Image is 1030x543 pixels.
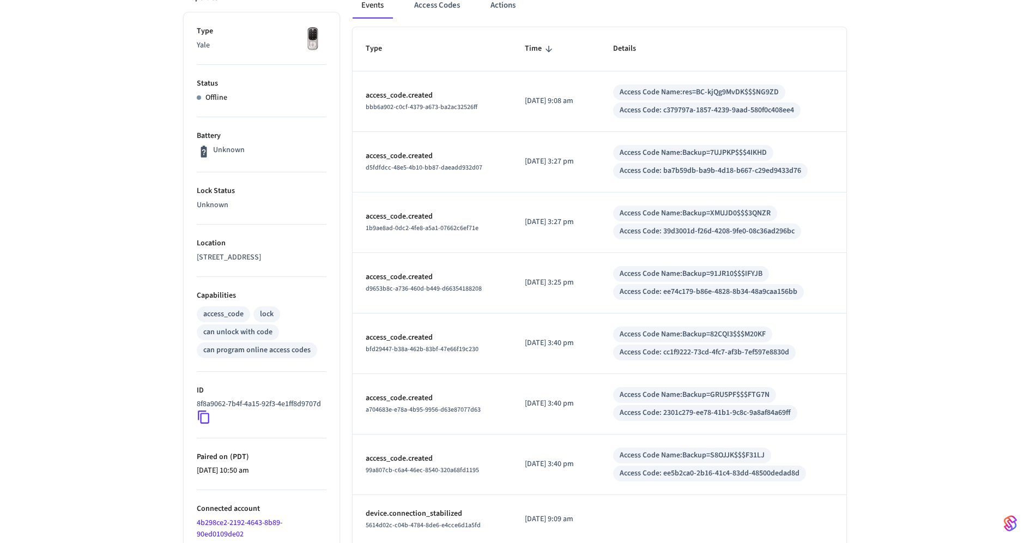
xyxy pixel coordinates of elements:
[613,40,650,57] span: Details
[620,208,771,219] div: Access Code Name: Backup=XMUJD0$$$3QNZR
[366,405,481,414] span: a704683e-e78a-4b95-9956-d63e87077d63
[366,224,478,233] span: 1b9ae8ad-0dc2-4fe8-a5a1-07662c6ef71e
[203,327,272,338] div: can unlock with code
[620,468,799,479] div: Access Code: ee5b2ca0-2b16-41c4-83dd-48500dedad8d
[366,271,499,283] p: access_code.created
[228,451,249,462] span: ( PDT )
[620,147,767,159] div: Access Code Name: Backup=7UJPKP$$$4IKHD
[197,252,326,263] p: [STREET_ADDRESS]
[366,163,482,172] span: d5fdfdcc-48e5-4b10-bb87-daeadd932d07
[620,87,779,98] div: Access Code Name: res=BC-kjQg9MvDK$$$NG9ZD
[620,347,789,358] div: Access Code: cc1f9222-73cd-4fc7-af3b-7ef597e8830d
[620,407,791,419] div: Access Code: 2301c279-ee78-41b1-9c8c-9a8af84a69ff
[620,286,797,298] div: Access Code: ee74c179-b86e-4828-8b34-48a9caa156bb
[620,226,795,237] div: Access Code: 39d3001d-f26d-4208-9fe0-08c36ad296bc
[366,508,499,520] p: device.connection_stabilized
[197,290,326,301] p: Capabilities
[366,211,499,222] p: access_code.created
[620,268,762,280] div: Access Code Name: Backup=91JR10$$$IFYJB
[525,95,587,107] p: [DATE] 9:08 am
[260,309,274,320] div: lock
[213,144,245,156] p: Unknown
[366,102,477,112] span: bbb6a902-c0cf-4379-a673-ba2ac32526ff
[366,466,479,475] span: 99a807cb-c6a4-46ec-8540-320a68fd1195
[620,105,794,116] div: Access Code: c379797a-1857-4239-9aad-580f0c408ee4
[197,517,282,540] a: 4b298ce2-2192-4643-8b89-90ed0109de02
[197,399,321,410] p: 8f8a9062-7b4f-4a15-92f3-4e1ff8d9707d
[620,329,766,340] div: Access Code Name: Backup=82CQI3$$$M20KF
[197,78,326,89] p: Status
[197,451,326,463] p: Paired on
[525,277,587,288] p: [DATE] 3:25 pm
[366,40,396,57] span: Type
[620,450,765,461] div: Access Code Name: Backup=S8OJJK$$$F31LJ
[366,150,499,162] p: access_code.created
[525,514,587,525] p: [DATE] 9:09 am
[299,26,326,53] img: Yale Assure Touchscreen Wifi Smart Lock, Satin Nickel, Front
[366,332,499,343] p: access_code.created
[1004,515,1017,532] img: SeamLogoGradient.69752ec5.svg
[366,521,481,530] span: 5614d02c-c04b-4784-8de6-e4cce6d1a5fd
[203,345,311,356] div: can program online access codes
[525,337,587,349] p: [DATE] 3:40 pm
[203,309,244,320] div: access_code
[197,503,326,515] p: Connected account
[620,389,770,401] div: Access Code Name: Backup=GRU5PF$$$FTG7N
[197,200,326,211] p: Unknown
[197,26,326,37] p: Type
[197,40,326,51] p: Yale
[525,156,587,167] p: [DATE] 3:27 pm
[525,40,556,57] span: Time
[197,465,326,476] p: [DATE] 10:50 am
[525,398,587,409] p: [DATE] 3:40 pm
[366,453,499,464] p: access_code.created
[620,165,801,177] div: Access Code: ba7b59db-ba9b-4d18-b667-c29ed9433d76
[366,90,499,101] p: access_code.created
[366,284,482,293] span: d9653b8c-a736-460d-b449-d66354188208
[197,130,326,142] p: Battery
[366,393,499,404] p: access_code.created
[197,185,326,197] p: Lock Status
[525,458,587,470] p: [DATE] 3:40 pm
[366,345,478,354] span: bfd29447-b38a-462b-83bf-47e66f19c230
[205,92,227,104] p: Offline
[197,238,326,249] p: Location
[197,385,326,396] p: ID
[525,216,587,228] p: [DATE] 3:27 pm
